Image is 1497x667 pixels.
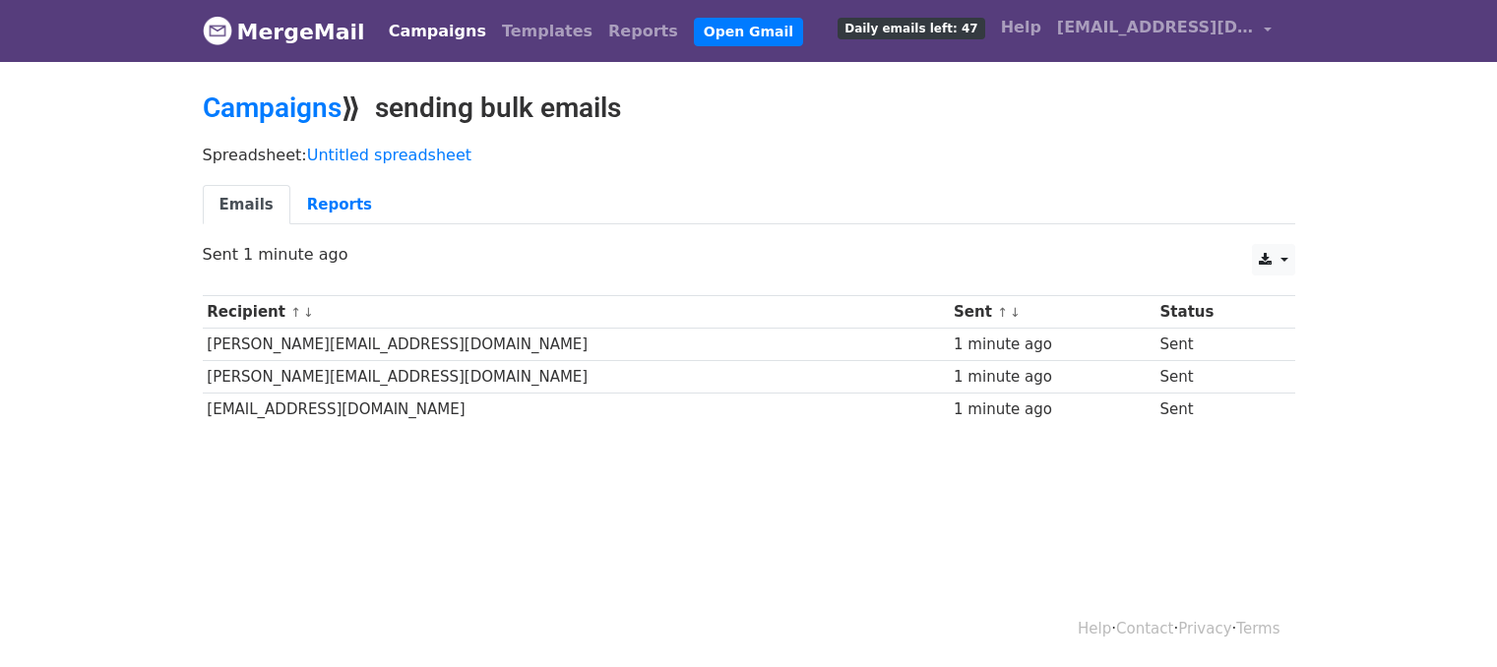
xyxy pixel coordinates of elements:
a: [EMAIL_ADDRESS][DOMAIN_NAME] [1049,8,1279,54]
td: [PERSON_NAME][EMAIL_ADDRESS][DOMAIN_NAME] [203,361,950,394]
span: Daily emails left: 47 [838,18,984,39]
h2: ⟫ sending bulk emails [203,91,1295,125]
p: Spreadsheet: [203,145,1295,165]
th: Status [1155,296,1277,329]
th: Sent [949,296,1154,329]
a: ↓ [1010,305,1021,320]
a: Templates [494,12,600,51]
a: MergeMail [203,11,365,52]
th: Recipient [203,296,950,329]
a: Campaigns [203,91,342,124]
a: Campaigns [381,12,494,51]
a: Terms [1236,620,1279,637]
a: ↑ [290,305,301,320]
a: Emails [203,185,290,225]
a: Reports [290,185,389,225]
a: Untitled spreadsheet [307,146,471,164]
img: MergeMail logo [203,16,232,45]
div: 1 minute ago [954,366,1151,389]
a: Daily emails left: 47 [830,8,992,47]
a: Privacy [1178,620,1231,637]
a: ↓ [303,305,314,320]
span: [EMAIL_ADDRESS][DOMAIN_NAME] [1057,16,1254,39]
td: Sent [1155,394,1277,426]
div: 1 minute ago [954,398,1151,421]
a: Contact [1116,620,1173,637]
a: Help [993,8,1049,47]
p: Sent 1 minute ago [203,244,1295,265]
div: 1 minute ago [954,333,1151,356]
td: [EMAIL_ADDRESS][DOMAIN_NAME] [203,394,950,426]
td: Sent [1155,361,1277,394]
a: Reports [600,12,686,51]
a: ↑ [997,305,1008,320]
td: Sent [1155,329,1277,361]
a: Help [1078,620,1111,637]
td: [PERSON_NAME][EMAIL_ADDRESS][DOMAIN_NAME] [203,329,950,361]
a: Open Gmail [694,18,803,46]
